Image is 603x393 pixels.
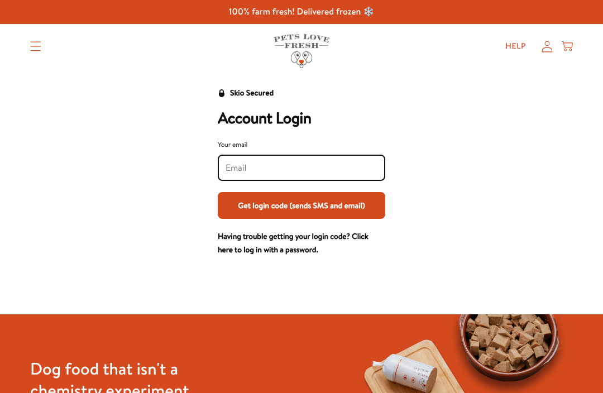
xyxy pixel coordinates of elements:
a: Having trouble getting your login code? Click here to log in with a password. [218,231,368,255]
a: Skio Secured [218,87,274,109]
svg: Security [218,89,226,97]
a: Help [496,35,535,57]
div: Your email [218,139,385,150]
button: Get login code (sends SMS and email) [218,192,385,219]
div: Skio Secured [230,87,274,100]
img: Pets Love Fresh [274,34,329,68]
h2: Account Login [218,109,385,128]
input: Your email input field [226,162,377,174]
summary: Translation missing: en.sections.header.menu [21,32,50,60]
